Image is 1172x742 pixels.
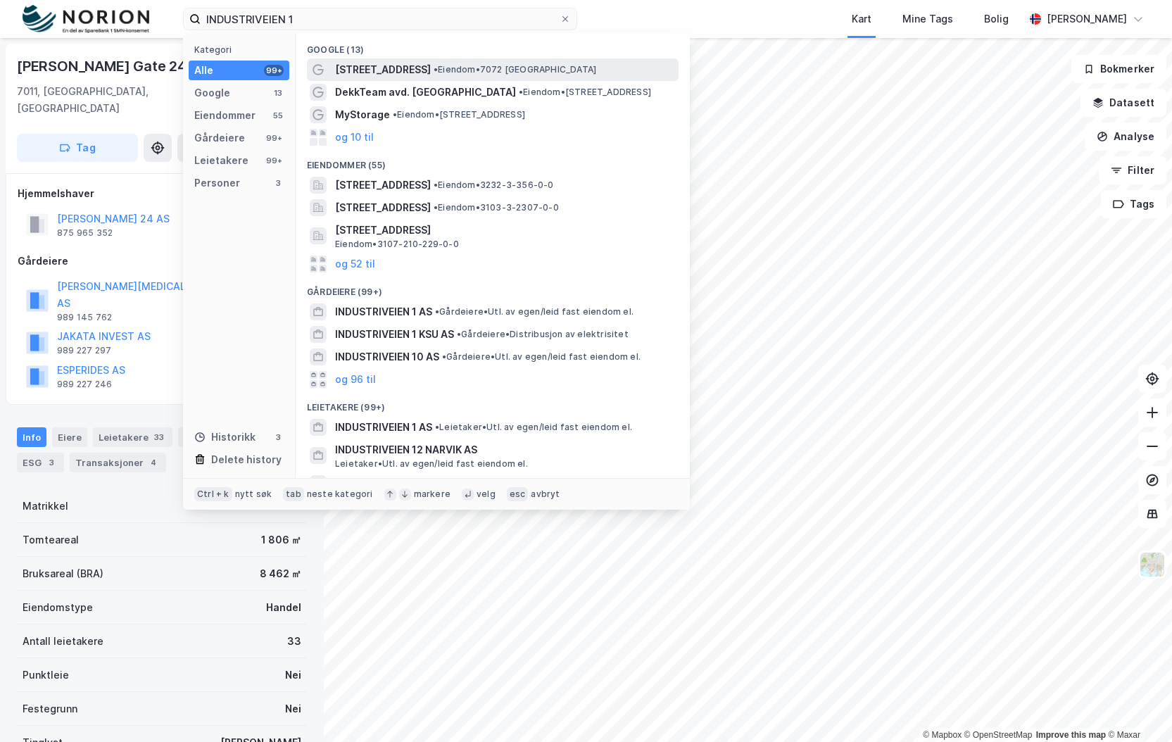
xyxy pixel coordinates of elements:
[335,441,673,458] span: INDUSTRIVEIEN 12 NARVIK AS
[18,253,306,270] div: Gårdeiere
[178,427,231,447] div: Datasett
[235,489,272,500] div: nytt søk
[393,109,397,120] span: •
[194,429,256,446] div: Historikk
[296,275,690,301] div: Gårdeiere (99+)
[23,498,68,515] div: Matrikkel
[194,84,230,101] div: Google
[296,391,690,416] div: Leietakere (99+)
[435,422,439,432] span: •
[923,730,962,740] a: Mapbox
[435,422,632,433] span: Leietaker • Utl. av egen/leid fast eiendom el.
[17,55,189,77] div: [PERSON_NAME] Gate 24
[1071,55,1166,83] button: Bokmerker
[18,185,306,202] div: Hjemmelshaver
[984,11,1009,27] div: Bolig
[442,351,641,363] span: Gårdeiere • Utl. av egen/leid fast eiendom el.
[435,306,439,317] span: •
[335,84,516,101] span: DekkTeam avd. [GEOGRAPHIC_DATA]
[23,667,69,684] div: Punktleie
[285,667,301,684] div: Nei
[211,451,282,468] div: Delete history
[434,202,559,213] span: Eiendom • 3103-3-2307-0-0
[44,455,58,470] div: 3
[852,11,871,27] div: Kart
[335,256,375,272] button: og 52 til
[194,152,248,169] div: Leietakere
[457,329,629,340] span: Gårdeiere • Distribusjon av elektrisitet
[272,87,284,99] div: 13
[964,730,1033,740] a: OpenStreetMap
[194,62,213,79] div: Alle
[57,312,112,323] div: 989 145 762
[1102,674,1172,742] div: Kontrollprogram for chat
[93,427,172,447] div: Leietakere
[264,155,284,166] div: 99+
[23,599,93,616] div: Eiendomstype
[1080,89,1166,117] button: Datasett
[146,455,160,470] div: 4
[1085,122,1166,151] button: Analyse
[260,565,301,582] div: 8 462 ㎡
[17,427,46,447] div: Info
[23,633,103,650] div: Antall leietakere
[272,177,284,189] div: 3
[335,61,431,78] span: [STREET_ADDRESS]
[434,180,554,191] span: Eiendom • 3232-3-356-0-0
[335,106,390,123] span: MyStorage
[335,475,454,492] span: INDUSTRIVEIEN 1 KSU AS
[194,107,256,124] div: Eiendommer
[1047,11,1127,27] div: [PERSON_NAME]
[296,33,690,58] div: Google (13)
[17,83,194,117] div: 7011, [GEOGRAPHIC_DATA], [GEOGRAPHIC_DATA]
[335,129,374,146] button: og 10 til
[335,303,432,320] span: INDUSTRIVEIEN 1 AS
[414,489,450,500] div: markere
[151,430,167,444] div: 33
[307,489,373,500] div: neste kategori
[57,345,111,356] div: 989 227 297
[434,64,596,75] span: Eiendom • 7072 [GEOGRAPHIC_DATA]
[17,134,138,162] button: Tag
[434,64,438,75] span: •
[194,175,240,191] div: Personer
[266,599,301,616] div: Handel
[1101,190,1166,218] button: Tags
[393,109,525,120] span: Eiendom • [STREET_ADDRESS]
[477,489,496,500] div: velg
[287,633,301,650] div: 33
[457,329,461,339] span: •
[335,371,376,388] button: og 96 til
[23,565,103,582] div: Bruksareal (BRA)
[264,132,284,144] div: 99+
[283,487,304,501] div: tab
[902,11,953,27] div: Mine Tags
[531,489,560,500] div: avbryt
[434,202,438,213] span: •
[23,5,149,34] img: norion-logo.80e7a08dc31c2e691866.png
[519,87,523,97] span: •
[1099,156,1166,184] button: Filter
[194,487,232,501] div: Ctrl + k
[335,199,431,216] span: [STREET_ADDRESS]
[70,453,166,472] div: Transaksjoner
[285,700,301,717] div: Nei
[335,458,528,470] span: Leietaker • Utl. av egen/leid fast eiendom el.
[1036,730,1106,740] a: Improve this map
[194,44,289,55] div: Kategori
[201,8,560,30] input: Søk på adresse, matrikkel, gårdeiere, leietakere eller personer
[1139,551,1166,578] img: Z
[335,348,439,365] span: INDUSTRIVEIEN 10 AS
[335,177,431,194] span: [STREET_ADDRESS]
[272,432,284,443] div: 3
[507,487,529,501] div: esc
[264,65,284,76] div: 99+
[23,532,79,548] div: Tomteareal
[1102,674,1172,742] iframe: Chat Widget
[442,351,446,362] span: •
[435,306,634,317] span: Gårdeiere • Utl. av egen/leid fast eiendom el.
[57,379,112,390] div: 989 227 246
[57,227,113,239] div: 875 965 352
[519,87,651,98] span: Eiendom • [STREET_ADDRESS]
[335,239,459,250] span: Eiendom • 3107-210-229-0-0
